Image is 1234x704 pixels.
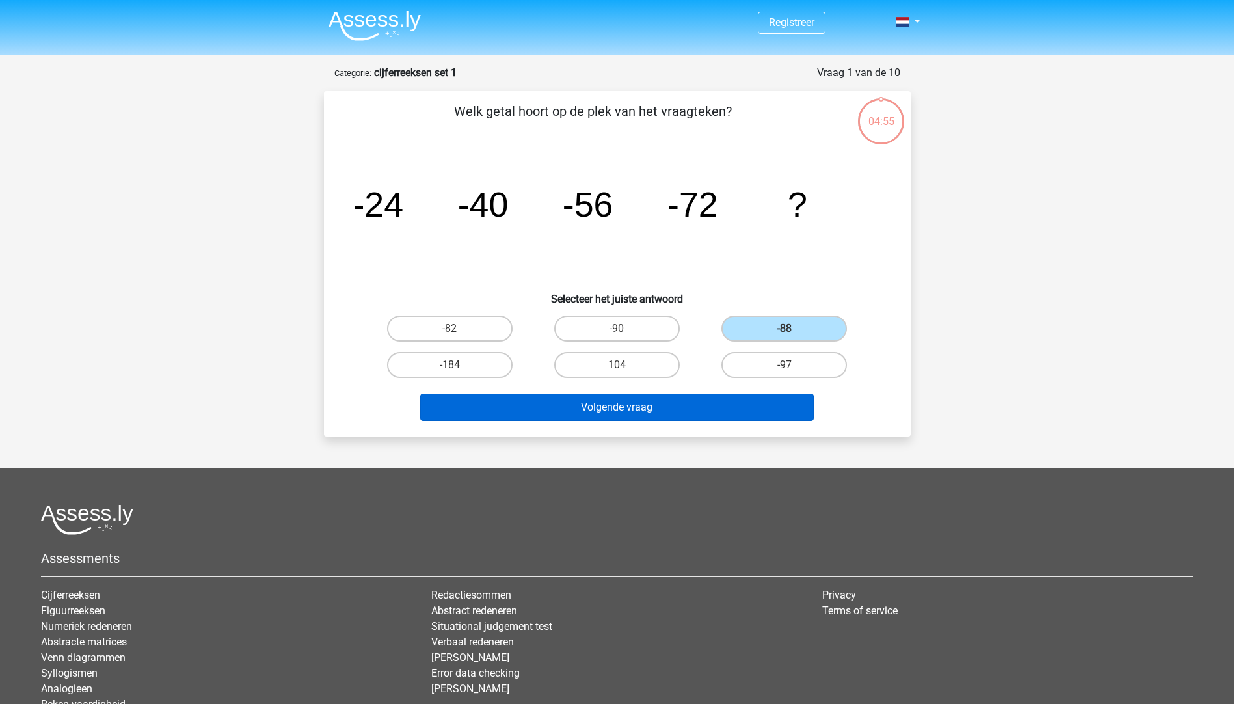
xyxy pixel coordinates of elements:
a: Registreer [769,16,814,29]
a: Verbaal redeneren [431,636,514,648]
a: Cijferreeksen [41,589,100,601]
a: Error data checking [431,667,520,679]
a: Redactiesommen [431,589,511,601]
h5: Assessments [41,550,1193,566]
h6: Selecteer het juiste antwoord [345,282,890,305]
a: Venn diagrammen [41,651,126,664]
a: Figuurreeksen [41,604,105,617]
strong: cijferreeksen set 1 [374,66,457,79]
a: Terms of service [822,604,898,617]
tspan: ? [788,185,807,224]
div: 04:55 [857,97,905,129]
label: -184 [387,352,513,378]
a: Situational judgement test [431,620,552,632]
tspan: -56 [562,185,613,224]
a: Abstracte matrices [41,636,127,648]
tspan: -72 [667,185,718,224]
a: [PERSON_NAME] [431,683,509,695]
a: Analogieen [41,683,92,695]
a: Numeriek redeneren [41,620,132,632]
tspan: -24 [353,185,403,224]
small: Categorie: [334,68,371,78]
a: Abstract redeneren [431,604,517,617]
div: Vraag 1 van de 10 [817,65,900,81]
label: 104 [554,352,680,378]
p: Welk getal hoort op de plek van het vraagteken? [345,102,841,141]
button: Volgende vraag [420,394,814,421]
label: -88 [721,316,847,342]
label: -97 [721,352,847,378]
label: -82 [387,316,513,342]
tspan: -40 [457,185,508,224]
a: [PERSON_NAME] [431,651,509,664]
a: Syllogismen [41,667,98,679]
a: Privacy [822,589,856,601]
label: -90 [554,316,680,342]
img: Assessly logo [41,504,133,535]
img: Assessly [329,10,421,41]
